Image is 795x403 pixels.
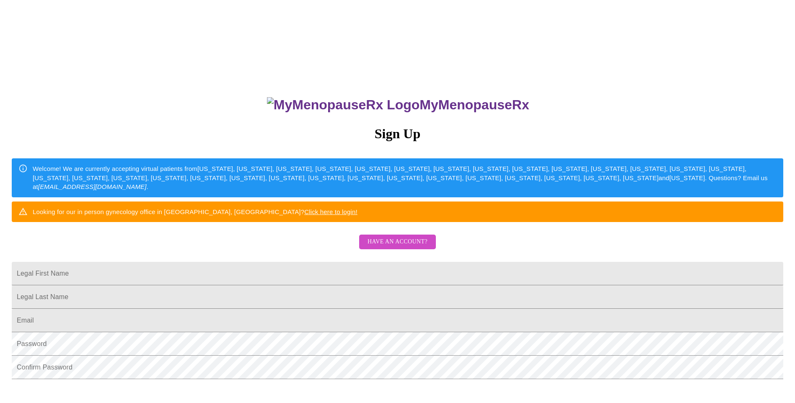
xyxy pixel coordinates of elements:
div: Looking for our in person gynecology office in [GEOGRAPHIC_DATA], [GEOGRAPHIC_DATA]? [33,204,357,220]
span: Have an account? [368,237,427,247]
em: [EMAIL_ADDRESS][DOMAIN_NAME] [38,183,147,190]
a: Have an account? [357,244,438,251]
h3: MyMenopauseRx [13,97,784,113]
a: Click here to login! [304,208,357,215]
h3: Sign Up [12,126,783,142]
button: Have an account? [359,235,436,249]
img: MyMenopauseRx Logo [267,97,420,113]
div: Welcome! We are currently accepting virtual patients from [US_STATE], [US_STATE], [US_STATE], [US... [33,161,777,194]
